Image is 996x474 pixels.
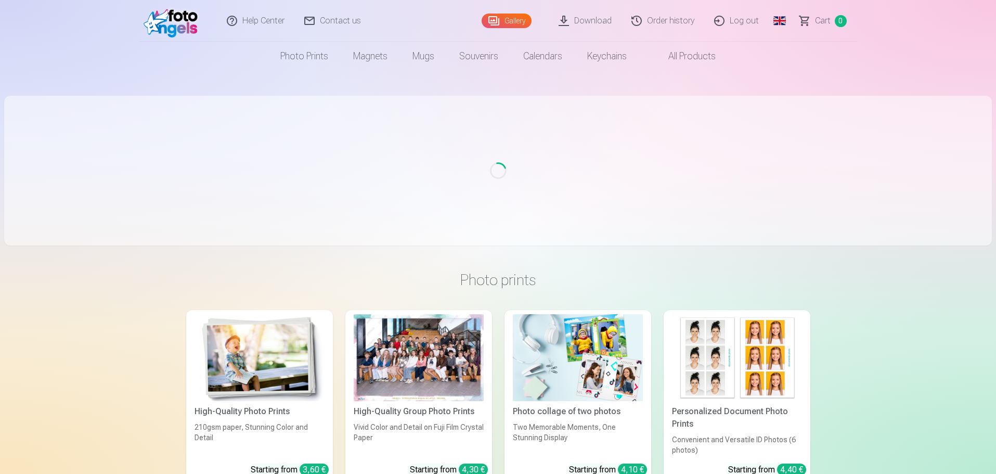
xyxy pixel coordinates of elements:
[668,405,806,430] div: Personalized Document Photo Prints
[350,405,488,418] div: High-Quality Group Photo Prints
[268,42,341,71] a: Photo prints
[639,42,728,71] a: All products
[144,4,203,37] img: /fa1
[482,14,532,28] a: Gallery
[815,15,831,27] span: Сart
[511,42,575,71] a: Calendars
[195,271,802,289] h3: Photo prints
[575,42,639,71] a: Keychains
[350,422,488,455] div: Vivid Color and Detail on Fuji Film Crystal Paper
[195,314,325,401] img: High-Quality Photo Prints
[672,314,802,401] img: Personalized Document Photo Prints
[668,434,806,455] div: Convenient and Versatile ID Photos (6 photos)
[190,422,329,455] div: 210gsm paper, Stunning Color and Detail
[509,422,647,455] div: Two Memorable Moments, One Stunning Display
[513,314,643,401] img: Photo collage of two photos
[341,42,400,71] a: Magnets
[835,15,847,27] span: 0
[509,405,647,418] div: Photo collage of two photos
[447,42,511,71] a: Souvenirs
[190,405,329,418] div: High-Quality Photo Prints
[400,42,447,71] a: Mugs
